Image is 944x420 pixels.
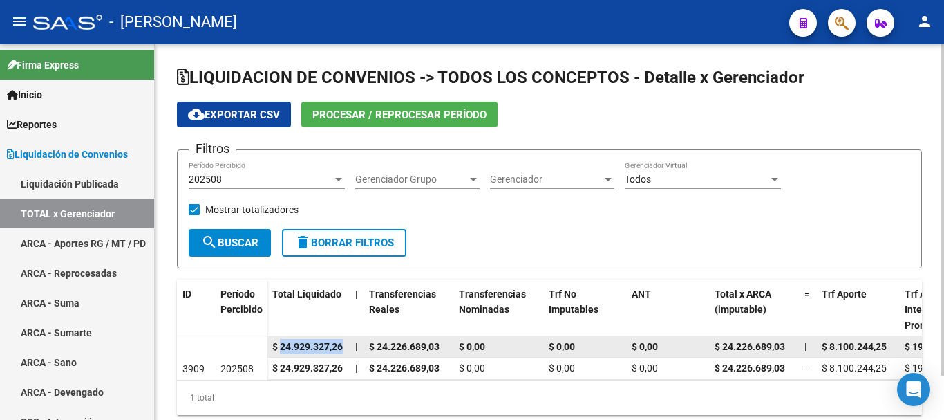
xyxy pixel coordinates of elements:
span: LIQUIDACION DE CONVENIOS -> TODOS LOS CONCEPTOS - Detalle x Gerenciador [177,68,804,87]
datatable-header-cell: Trf Aporte [816,280,899,340]
mat-icon: menu [11,13,28,30]
span: Total x ARCA (imputable) [715,289,771,316]
span: ANT [632,289,651,300]
datatable-header-cell: Total Liquidado [267,280,350,340]
span: Trf Aporte [822,289,867,300]
h3: Filtros [189,139,236,158]
span: Gerenciador Grupo [355,174,467,185]
span: | [804,341,807,352]
span: Total Liquidado [272,289,341,300]
button: Procesar / Reprocesar período [301,102,498,127]
span: | [355,341,358,352]
datatable-header-cell: Transferencias Nominadas [453,280,543,340]
datatable-header-cell: Total x ARCA (imputable) [709,280,799,340]
span: Exportar CSV [188,109,280,121]
datatable-header-cell: Transferencias Reales [364,280,453,340]
span: Transferencias Nominadas [459,289,526,316]
button: Exportar CSV [177,102,291,127]
span: $ 24.226.689,03 [715,363,785,374]
span: 3909 [182,363,205,374]
span: - [PERSON_NAME] [109,7,237,37]
span: $ 8.100.244,25 [822,341,887,352]
span: | [355,289,358,300]
span: Firma Express [7,57,79,73]
span: $ 24.929.327,26 [272,341,343,352]
span: $ 0,00 [459,341,485,352]
span: = [804,289,810,300]
mat-icon: search [201,234,218,250]
span: Gerenciador [490,174,602,185]
mat-icon: cloud_download [188,106,205,122]
span: $ 24.226.689,03 [369,341,440,352]
span: ID [182,289,191,300]
span: Reportes [7,117,57,132]
span: Borrar Filtros [294,237,394,249]
datatable-header-cell: Período Percibido [215,280,267,338]
span: $ 0,00 [549,341,575,352]
span: Inicio [7,87,42,102]
div: 1 total [177,381,922,415]
span: $ 24.226.689,03 [715,341,785,352]
button: Borrar Filtros [282,229,406,257]
span: $ 0,00 [632,363,658,374]
span: $ 0,00 [549,363,575,374]
span: $ 0,00 [632,341,658,352]
span: $ 24.929.327,26 [272,363,343,374]
span: $ 8.100.244,25 [822,363,887,374]
mat-icon: delete [294,234,311,250]
span: Procesar / Reprocesar período [312,109,487,121]
span: Trf No Imputables [549,289,598,316]
datatable-header-cell: | [350,280,364,340]
mat-icon: person [916,13,933,30]
datatable-header-cell: Trf No Imputables [543,280,626,340]
span: $ 24.226.689,03 [369,363,440,374]
span: Período Percibido [220,289,263,316]
span: Buscar [201,237,258,249]
span: Todos [625,174,651,185]
datatable-header-cell: ANT [626,280,709,340]
span: Transferencias Reales [369,289,436,316]
datatable-header-cell: = [799,280,816,340]
span: | [355,363,357,374]
span: 202508 [220,363,254,374]
span: Mostrar totalizadores [205,201,299,218]
span: Liquidación de Convenios [7,147,128,162]
button: Buscar [189,229,271,257]
span: $ 0,00 [459,363,485,374]
span: = [804,363,810,374]
div: Open Intercom Messenger [897,373,930,406]
span: 202508 [189,174,222,185]
datatable-header-cell: ID [177,280,215,338]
